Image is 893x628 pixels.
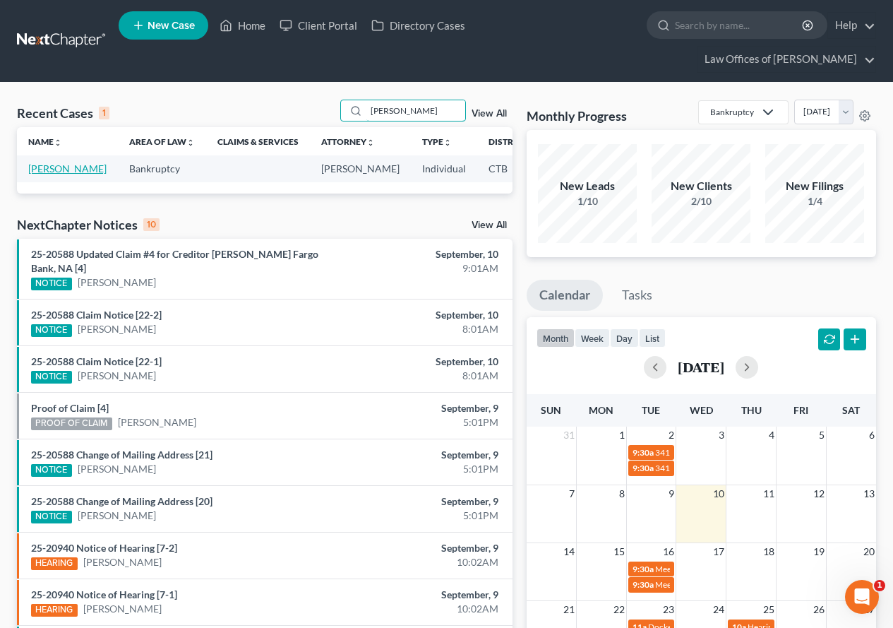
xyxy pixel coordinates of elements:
[352,355,498,369] div: September, 10
[352,494,498,509] div: September, 9
[845,580,879,614] iframe: Intercom live chat
[352,308,498,322] div: September, 10
[562,543,576,560] span: 14
[812,485,826,502] span: 12
[28,162,107,174] a: [PERSON_NAME]
[793,404,808,416] span: Fri
[352,541,498,555] div: September, 9
[639,328,666,348] button: list
[118,155,206,182] td: Bankruptcy
[78,462,156,476] a: [PERSON_NAME]
[633,447,654,458] span: 9:30a
[352,602,498,616] div: 10:02AM
[90,463,101,474] button: Start recording
[31,324,72,337] div: NOTICE
[310,155,411,182] td: [PERSON_NAME]
[186,138,195,147] i: unfold_more
[352,261,498,276] div: 9:01AM
[31,449,212,461] a: 25-20588 Change of Mailing Address [21]
[366,138,375,147] i: unfold_more
[242,457,265,480] button: Send a message…
[661,601,676,618] span: 23
[31,402,109,414] a: Proof of Claim [4]
[652,178,750,194] div: New Clients
[11,111,232,259] div: 🚨ATTN: [GEOGRAPHIC_DATA] of [US_STATE]The court has added a new Credit Counseling Field that we n...
[83,555,162,569] a: [PERSON_NAME]
[762,543,776,560] span: 18
[537,328,575,348] button: month
[411,155,477,182] td: Individual
[67,463,78,474] button: Upload attachment
[78,509,156,523] a: [PERSON_NAME]
[352,401,498,415] div: September, 9
[538,178,637,194] div: New Leads
[697,47,875,72] a: Law Offices of [PERSON_NAME]
[609,280,665,311] a: Tasks
[812,543,826,560] span: 19
[78,276,156,290] a: [PERSON_NAME]
[717,427,726,444] span: 3
[655,564,812,574] span: Meeting of Creditors for [PERSON_NAME]
[68,7,160,18] h1: [PERSON_NAME]
[31,248,318,274] a: 25-20588 Updated Claim #4 for Creditor [PERSON_NAME] Fargo Bank, NA [4]
[31,278,72,290] div: NOTICE
[541,404,561,416] span: Sun
[765,194,864,208] div: 1/4
[862,543,876,560] span: 20
[78,322,156,336] a: [PERSON_NAME]
[31,542,177,554] a: 25-20940 Notice of Hearing [7-2]
[472,109,507,119] a: View All
[40,8,63,30] img: Profile image for Katie
[206,127,310,155] th: Claims & Services
[366,100,465,121] input: Search by name...
[78,369,156,383] a: [PERSON_NAME]
[655,447,791,458] span: 341(a) meeting for [PERSON_NAME]
[633,463,654,473] span: 9:30a
[618,427,626,444] span: 1
[667,427,676,444] span: 2
[12,433,270,457] textarea: Message…
[661,543,676,560] span: 16
[527,280,603,311] a: Calendar
[28,136,62,147] a: Nameunfold_more
[352,448,498,462] div: September, 9
[612,543,626,560] span: 15
[44,463,56,474] button: Gif picker
[31,464,72,477] div: NOTICE
[129,136,195,147] a: Area of Lawunfold_more
[352,555,498,569] div: 10:02AM
[364,13,472,38] a: Directory Cases
[868,427,876,444] span: 6
[11,111,271,290] div: Katie says…
[31,604,78,617] div: HEARING
[765,178,864,194] div: New Filings
[472,220,507,230] a: View All
[31,495,212,507] a: 25-20588 Change of Mailing Address [20]
[612,601,626,618] span: 22
[610,328,639,348] button: day
[143,218,160,231] div: 10
[422,136,452,147] a: Typeunfold_more
[562,427,576,444] span: 31
[83,602,162,616] a: [PERSON_NAME]
[575,328,610,348] button: week
[862,485,876,502] span: 13
[352,462,498,476] div: 5:01PM
[443,138,452,147] i: unfold_more
[712,601,726,618] span: 24
[812,601,826,618] span: 26
[589,404,613,416] span: Mon
[489,136,535,147] a: Districtunfold_more
[741,404,762,416] span: Thu
[352,588,498,602] div: September, 9
[221,6,248,32] button: Home
[828,13,875,38] a: Help
[618,485,626,502] span: 8
[31,557,78,570] div: HEARING
[642,404,660,416] span: Tue
[31,417,112,430] div: PROOF OF CLAIM
[321,136,375,147] a: Attorneyunfold_more
[31,588,177,600] a: 25-20940 Notice of Hearing [7-1]
[568,485,576,502] span: 7
[667,485,676,502] span: 9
